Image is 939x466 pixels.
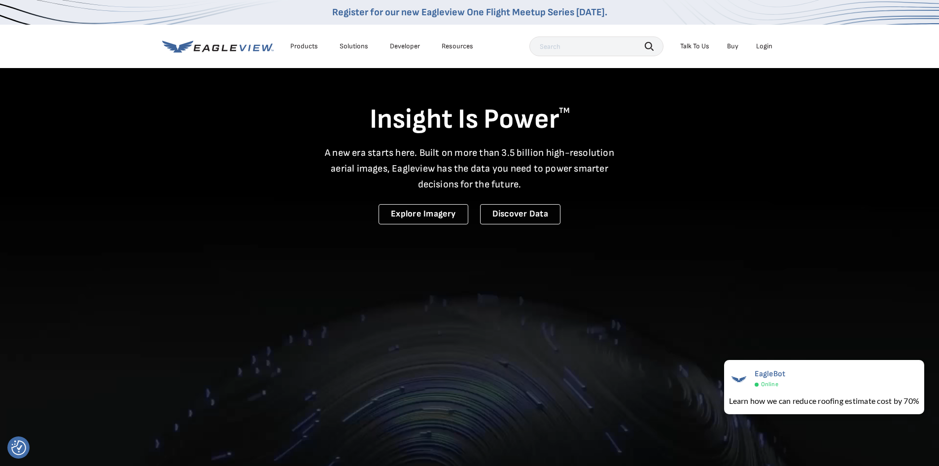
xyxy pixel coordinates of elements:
[379,204,468,224] a: Explore Imagery
[290,42,318,51] div: Products
[680,42,709,51] div: Talk To Us
[729,369,749,389] img: EagleBot
[11,440,26,455] img: Revisit consent button
[756,42,772,51] div: Login
[559,106,570,115] sup: TM
[162,103,777,137] h1: Insight Is Power
[755,369,786,379] span: EagleBot
[480,204,560,224] a: Discover Data
[442,42,473,51] div: Resources
[332,6,607,18] a: Register for our new Eagleview One Flight Meetup Series [DATE].
[727,42,738,51] a: Buy
[761,381,778,388] span: Online
[729,395,919,407] div: Learn how we can reduce roofing estimate cost by 70%
[390,42,420,51] a: Developer
[11,440,26,455] button: Consent Preferences
[340,42,368,51] div: Solutions
[529,36,663,56] input: Search
[319,145,621,192] p: A new era starts here. Built on more than 3.5 billion high-resolution aerial images, Eagleview ha...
